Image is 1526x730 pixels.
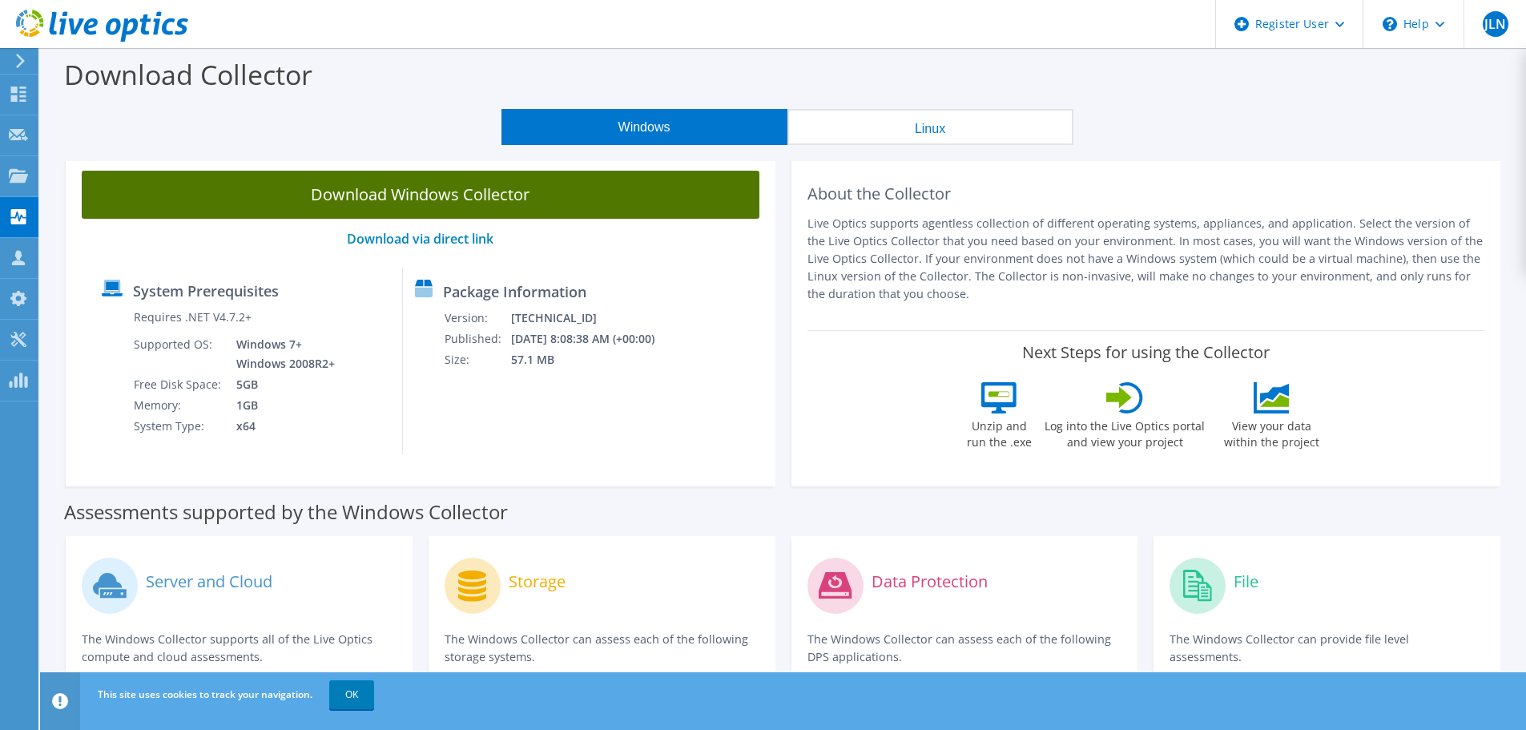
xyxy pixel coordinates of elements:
[510,308,676,329] td: [TECHNICAL_ID]
[224,416,338,437] td: x64
[444,308,510,329] td: Version:
[444,349,510,370] td: Size:
[82,631,397,666] p: The Windows Collector supports all of the Live Optics compute and cloud assessments.
[133,283,279,299] label: System Prerequisites
[64,56,312,93] label: Download Collector
[347,230,493,248] a: Download via direct link
[1383,17,1397,31] svg: \n
[64,504,508,520] label: Assessments supported by the Windows Collector
[1483,11,1508,37] span: JLN
[133,334,224,374] td: Supported OS:
[224,334,338,374] td: Windows 7+ Windows 2008R2+
[807,215,1485,303] p: Live Optics supports agentless collection of different operating systems, appliances, and applica...
[98,688,312,701] span: This site uses cookies to track your navigation.
[133,395,224,416] td: Memory:
[445,631,759,666] p: The Windows Collector can assess each of the following storage systems.
[1170,631,1484,666] p: The Windows Collector can provide file level assessments.
[501,109,787,145] button: Windows
[146,574,272,590] label: Server and Cloud
[224,374,338,395] td: 5GB
[444,329,510,349] td: Published:
[509,574,566,590] label: Storage
[134,309,252,325] label: Requires .NET V4.7.2+
[807,631,1122,666] p: The Windows Collector can assess each of the following DPS applications.
[1214,413,1329,450] label: View your data within the project
[962,413,1036,450] label: Unzip and run the .exe
[82,171,759,219] a: Download Windows Collector
[329,680,374,709] a: OK
[133,374,224,395] td: Free Disk Space:
[133,416,224,437] td: System Type:
[224,395,338,416] td: 1GB
[872,574,988,590] label: Data Protection
[443,284,586,300] label: Package Information
[510,329,676,349] td: [DATE] 8:08:38 AM (+00:00)
[807,184,1485,204] h2: About the Collector
[1044,413,1206,450] label: Log into the Live Optics portal and view your project
[1022,343,1270,362] label: Next Steps for using the Collector
[1234,574,1258,590] label: File
[510,349,676,370] td: 57.1 MB
[787,109,1073,145] button: Linux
